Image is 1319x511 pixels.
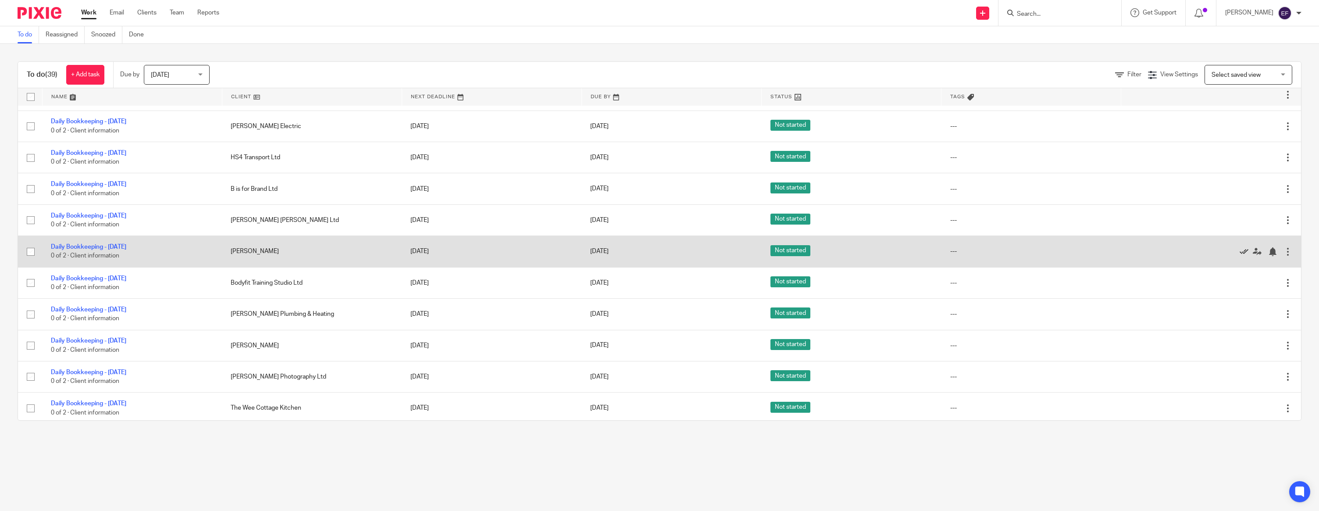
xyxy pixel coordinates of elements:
[1160,71,1198,78] span: View Settings
[770,245,810,256] span: Not started
[51,369,126,375] a: Daily Bookkeeping - [DATE]
[222,173,402,204] td: B is for Brand Ltd
[402,330,581,361] td: [DATE]
[51,150,126,156] a: Daily Bookkeeping - [DATE]
[129,26,150,43] a: Done
[590,405,609,411] span: [DATE]
[51,159,119,165] span: 0 of 2 · Client information
[770,276,810,287] span: Not started
[950,153,1112,162] div: ---
[18,7,61,19] img: Pixie
[770,151,810,162] span: Not started
[51,378,119,384] span: 0 of 2 · Client information
[222,330,402,361] td: [PERSON_NAME]
[197,8,219,17] a: Reports
[222,142,402,173] td: HS4 Transport Ltd
[1143,10,1176,16] span: Get Support
[81,8,96,17] a: Work
[950,404,1112,412] div: ---
[222,204,402,236] td: [PERSON_NAME] [PERSON_NAME] Ltd
[950,279,1112,287] div: ---
[590,374,609,380] span: [DATE]
[66,65,104,85] a: + Add task
[51,213,126,219] a: Daily Bookkeeping - [DATE]
[222,111,402,142] td: [PERSON_NAME] Electric
[51,400,126,407] a: Daily Bookkeeping - [DATE]
[51,275,126,282] a: Daily Bookkeeping - [DATE]
[950,341,1112,350] div: ---
[170,8,184,17] a: Team
[402,204,581,236] td: [DATE]
[590,280,609,286] span: [DATE]
[1225,8,1273,17] p: [PERSON_NAME]
[950,310,1112,318] div: ---
[1278,6,1292,20] img: svg%3E
[402,267,581,298] td: [DATE]
[120,70,139,79] p: Due by
[222,393,402,424] td: The Wee Cottage Kitchen
[51,222,119,228] span: 0 of 2 · Client information
[402,173,581,204] td: [DATE]
[590,311,609,317] span: [DATE]
[51,347,119,353] span: 0 of 2 · Client information
[402,393,581,424] td: [DATE]
[770,120,810,131] span: Not started
[950,122,1112,131] div: ---
[950,372,1112,381] div: ---
[51,181,126,187] a: Daily Bookkeeping - [DATE]
[222,299,402,330] td: [PERSON_NAME] Plumbing & Heating
[402,142,581,173] td: [DATE]
[950,216,1112,225] div: ---
[590,154,609,161] span: [DATE]
[18,26,39,43] a: To do
[51,118,126,125] a: Daily Bookkeeping - [DATE]
[590,186,609,192] span: [DATE]
[51,253,119,259] span: 0 of 2 · Client information
[51,316,119,322] span: 0 of 2 · Client information
[91,26,122,43] a: Snoozed
[46,26,85,43] a: Reassigned
[51,410,119,416] span: 0 of 2 · Client information
[402,299,581,330] td: [DATE]
[590,123,609,129] span: [DATE]
[51,244,126,250] a: Daily Bookkeeping - [DATE]
[51,190,119,197] span: 0 of 2 · Client information
[1212,72,1261,78] span: Select saved view
[51,307,126,313] a: Daily Bookkeeping - [DATE]
[402,361,581,393] td: [DATE]
[402,236,581,267] td: [DATE]
[27,70,57,79] h1: To do
[222,267,402,298] td: Bodyfit Training Studio Ltd
[950,94,965,99] span: Tags
[1240,247,1253,256] a: Mark as done
[222,361,402,393] td: [PERSON_NAME] Photography Ltd
[51,338,126,344] a: Daily Bookkeeping - [DATE]
[950,247,1112,256] div: ---
[110,8,124,17] a: Email
[950,185,1112,193] div: ---
[770,307,810,318] span: Not started
[222,236,402,267] td: [PERSON_NAME]
[51,128,119,134] span: 0 of 2 · Client information
[151,72,169,78] span: [DATE]
[51,284,119,290] span: 0 of 2 · Client information
[402,111,581,142] td: [DATE]
[590,343,609,349] span: [DATE]
[1127,71,1141,78] span: Filter
[770,402,810,413] span: Not started
[770,214,810,225] span: Not started
[1016,11,1095,18] input: Search
[770,370,810,381] span: Not started
[45,71,57,78] span: (39)
[590,217,609,223] span: [DATE]
[770,339,810,350] span: Not started
[590,248,609,254] span: [DATE]
[770,182,810,193] span: Not started
[137,8,157,17] a: Clients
